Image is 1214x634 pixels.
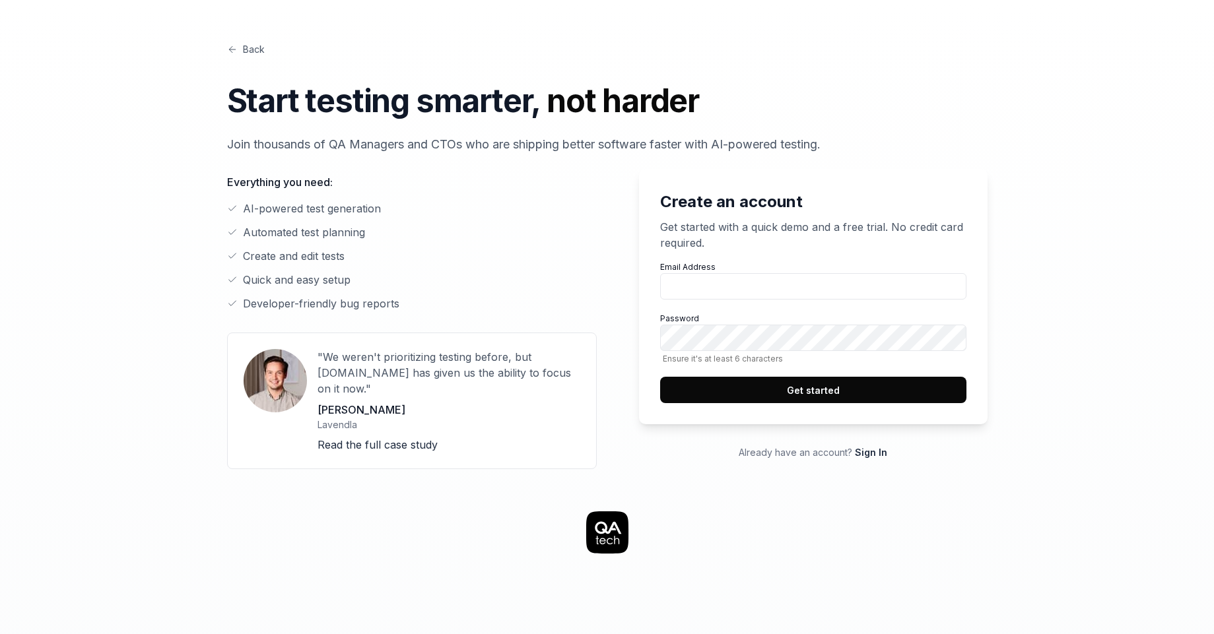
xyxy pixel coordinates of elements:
a: Read the full case study [318,438,438,451]
label: Email Address [660,261,966,300]
p: Get started with a quick demo and a free trial. No credit card required. [660,219,966,251]
li: Automated test planning [227,224,597,240]
span: not harder [547,81,699,120]
p: Already have an account? [639,445,988,459]
span: Ensure it's at least 6 characters [660,354,966,364]
a: Back [227,42,265,56]
button: Get started [660,377,966,403]
li: Create and edit tests [227,248,597,264]
img: User avatar [244,349,307,412]
p: "We weren't prioritizing testing before, but [DOMAIN_NAME] has given us the ability to focus on i... [318,349,580,396]
p: Everything you need: [227,174,597,190]
p: [PERSON_NAME] [318,402,580,418]
p: Lavendla [318,418,580,431]
h2: Create an account [660,190,966,214]
p: Join thousands of QA Managers and CTOs who are shipping better software faster with AI-powered te... [227,135,988,153]
li: Quick and easy setup [227,272,597,288]
input: PasswordEnsure it's at least 6 characters [660,325,966,351]
label: Password [660,313,966,364]
li: AI-powered test generation [227,201,597,216]
input: Email Address [660,273,966,300]
h1: Start testing smarter, [227,77,988,125]
li: Developer-friendly bug reports [227,296,597,311]
a: Sign In [855,447,887,458]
